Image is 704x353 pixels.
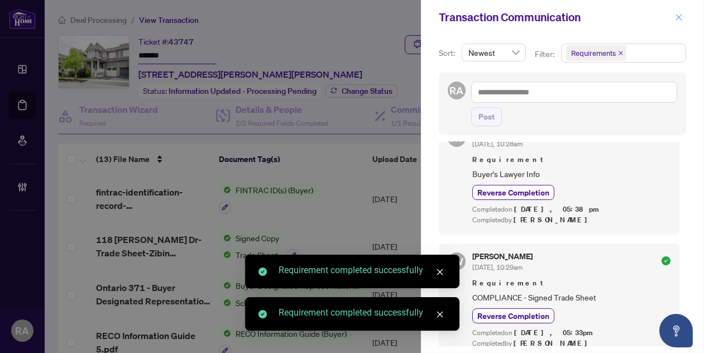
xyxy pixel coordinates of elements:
[450,254,463,269] span: JW
[258,268,267,276] span: check-circle
[279,264,446,277] div: Requirement completed successfully
[472,252,533,260] h5: [PERSON_NAME]
[472,168,671,180] span: Buyer's Lawyer Info
[472,328,671,338] div: Completed on
[434,308,446,321] a: Close
[571,47,616,59] span: Requirements
[472,291,671,304] span: COMPLIANCE - Signed Trade Sheet
[450,83,464,98] span: RA
[472,278,671,289] span: Requirement
[258,310,267,318] span: check-circle
[514,328,595,337] span: [DATE], 05:33pm
[472,263,523,271] span: [DATE], 10:29am
[279,306,446,319] div: Requirement completed successfully
[514,204,601,214] span: [DATE], 05:38pm
[662,256,671,265] span: check-circle
[477,310,549,322] span: Reverse Completion
[477,187,549,198] span: Reverse Completion
[566,45,626,61] span: Requirements
[472,338,671,349] div: Completed by
[472,154,671,165] span: Requirement
[439,47,457,59] p: Sort:
[472,215,671,226] div: Completed by
[436,311,444,318] span: close
[659,314,693,347] button: Open asap
[472,140,523,148] span: [DATE], 10:28am
[618,50,624,56] span: close
[514,215,593,225] span: [PERSON_NAME]
[535,48,556,60] p: Filter:
[472,204,671,215] div: Completed on
[514,338,593,348] span: [PERSON_NAME]
[434,266,446,278] a: Close
[472,185,554,200] button: Reverse Completion
[439,9,672,26] div: Transaction Communication
[468,44,519,61] span: Newest
[675,13,683,21] span: close
[471,107,502,126] button: Post
[472,308,554,323] button: Reverse Completion
[436,268,444,276] span: close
